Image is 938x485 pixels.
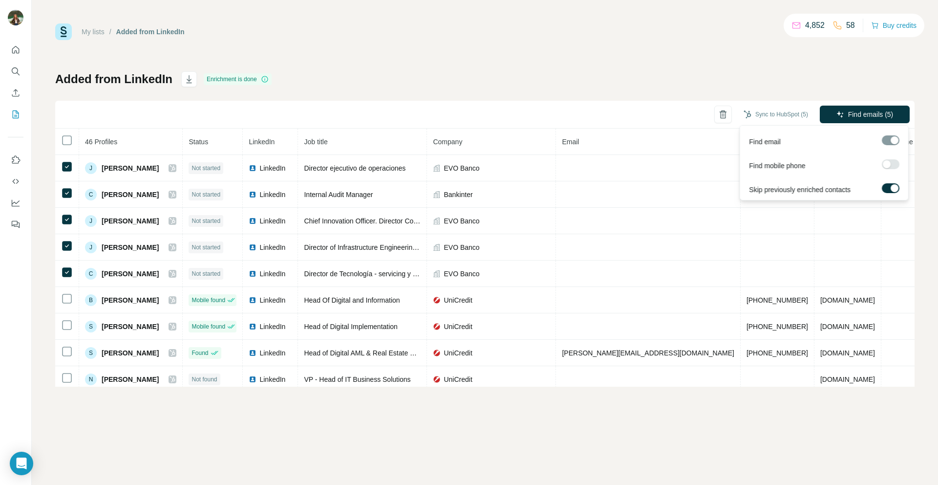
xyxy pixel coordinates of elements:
span: [DOMAIN_NAME] [820,323,875,331]
span: [PHONE_NUMBER] [746,323,808,331]
span: LinkedIn [259,216,285,226]
span: Find mobile phone [749,161,805,171]
span: 46 Profiles [85,138,117,146]
a: My lists [82,28,105,36]
span: [DOMAIN_NAME] [820,349,875,357]
span: [PERSON_NAME] [102,216,159,226]
img: LinkedIn logo [249,191,256,198]
span: LinkedIn [259,242,285,252]
span: [DOMAIN_NAME] [820,296,875,304]
span: LinkedIn [249,138,275,146]
span: EVO Banco [444,269,479,279]
div: J [85,162,97,174]
span: Skip previously enriched contacts [749,185,851,195]
span: [PERSON_NAME][EMAIL_ADDRESS][DOMAIN_NAME] [562,349,734,357]
div: Added from LinkedIn [116,27,185,37]
span: Bankinter [444,190,472,199]
div: J [85,215,97,227]
span: Head of Digital Implementation [304,323,397,331]
button: Use Surfe API [8,173,23,190]
img: LinkedIn logo [249,375,256,383]
span: Director ejecutivo de operaciones [304,164,405,172]
img: LinkedIn logo [249,243,256,251]
span: Not started [192,243,220,252]
span: Internal Audit Manager [304,191,373,198]
span: VP - Head of IT Business Solutions [304,375,410,383]
span: Company [433,138,462,146]
span: LinkedIn [259,269,285,279]
span: LinkedIn [259,322,285,331]
button: My lists [8,106,23,123]
button: Sync to HubSpot (5) [737,107,815,122]
span: Not started [192,164,220,173]
span: UniCredit [444,322,472,331]
span: [PHONE_NUMBER] [746,296,808,304]
img: Surfe Logo [55,23,72,40]
span: Chief Innovation Officer. Director Corporativo Innovación y Analítica Avanzada. [304,217,542,225]
span: Landline [887,138,913,146]
span: UniCredit [444,348,472,358]
div: Enrichment is done [204,73,272,85]
span: Status [189,138,208,146]
div: Open Intercom Messenger [10,452,33,475]
p: 58 [846,20,855,31]
span: Not started [192,217,220,225]
span: Mobile found [192,322,225,331]
img: company-logo [433,296,441,304]
span: LinkedIn [259,375,285,384]
img: company-logo [433,375,441,383]
span: UniCredit [444,295,472,305]
img: LinkedIn logo [249,323,256,331]
img: LinkedIn logo [249,164,256,172]
span: [PERSON_NAME] [102,269,159,279]
span: Not started [192,269,220,278]
span: Head of Digital AML & Real Estate Solutions || Compliance Solutions [304,349,512,357]
img: LinkedIn logo [249,217,256,225]
img: LinkedIn logo [249,270,256,278]
img: LinkedIn logo [249,349,256,357]
span: Email [562,138,579,146]
div: N [85,374,97,385]
button: Enrich CSV [8,84,23,102]
span: [PERSON_NAME] [102,163,159,173]
span: [PERSON_NAME] [102,375,159,384]
span: EVO Banco [444,216,479,226]
span: UniCredit [444,375,472,384]
button: Use Surfe on LinkedIn [8,151,23,169]
button: Find emails (5) [820,106,910,123]
span: Head Of Digital and Information [304,296,400,304]
li: / [109,27,111,37]
span: Find email [749,137,781,147]
span: [DOMAIN_NAME] [820,375,875,383]
button: Search [8,63,23,80]
img: company-logo [433,349,441,357]
span: LinkedIn [259,348,285,358]
button: Dashboard [8,194,23,212]
div: C [85,268,97,280]
div: S [85,347,97,359]
span: Not started [192,190,220,199]
span: [PERSON_NAME] [102,322,159,331]
span: LinkedIn [259,295,285,305]
p: 4,852 [805,20,825,31]
span: Not found [192,375,217,384]
img: LinkedIn logo [249,296,256,304]
h1: Added from LinkedIn [55,71,172,87]
span: [PERSON_NAME] [102,295,159,305]
span: [PERSON_NAME] [102,190,159,199]
span: LinkedIn [259,163,285,173]
span: [PERSON_NAME] [102,348,159,358]
button: Feedback [8,216,23,233]
span: Job title [304,138,327,146]
div: S [85,321,97,332]
div: B [85,294,97,306]
span: [PERSON_NAME] [102,242,159,252]
span: Director of Infrastructure Engineering (CTO) [304,243,437,251]
img: company-logo [433,323,441,331]
span: EVO Banco [444,242,479,252]
button: Buy credits [871,19,917,32]
div: C [85,189,97,200]
span: Mobile found [192,296,225,305]
span: LinkedIn [259,190,285,199]
span: Found [192,349,208,357]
